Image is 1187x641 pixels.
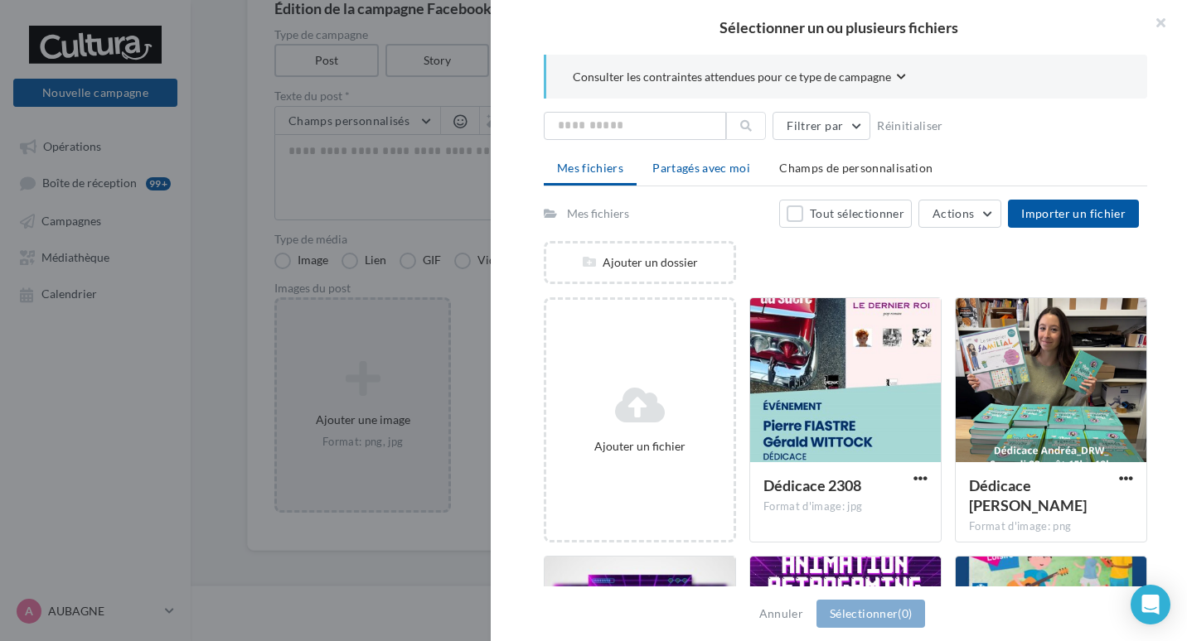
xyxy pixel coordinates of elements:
button: Tout sélectionner [779,200,912,228]
span: (0) [898,606,912,620]
span: Importer un fichier [1021,206,1126,220]
button: Consulter les contraintes attendues pour ce type de campagne [573,68,906,89]
span: Champs de personnalisation [779,161,933,175]
span: Actions [933,206,974,220]
div: Ajouter un dossier [546,254,734,271]
span: Consulter les contraintes attendues pour ce type de campagne [573,69,891,85]
div: Mes fichiers [567,205,629,222]
div: Ajouter un fichier [553,438,727,455]
div: Format d'image: jpg [763,499,928,514]
span: Dédicace André_DRW_ [969,476,1087,514]
span: Mes fichiers [557,161,623,175]
button: Actions [918,200,1001,228]
span: Dédicace 2308 [763,476,861,494]
h2: Sélectionner un ou plusieurs fichiers [517,20,1160,35]
button: Annuler [753,604,810,624]
button: Sélectionner(0) [816,600,925,628]
span: Partagés avec moi [652,161,750,175]
button: Importer un fichier [1008,200,1139,228]
button: Réinitialiser [870,116,950,136]
div: Open Intercom Messenger [1131,585,1170,624]
button: Filtrer par [773,112,870,140]
div: Format d'image: png [969,519,1133,534]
